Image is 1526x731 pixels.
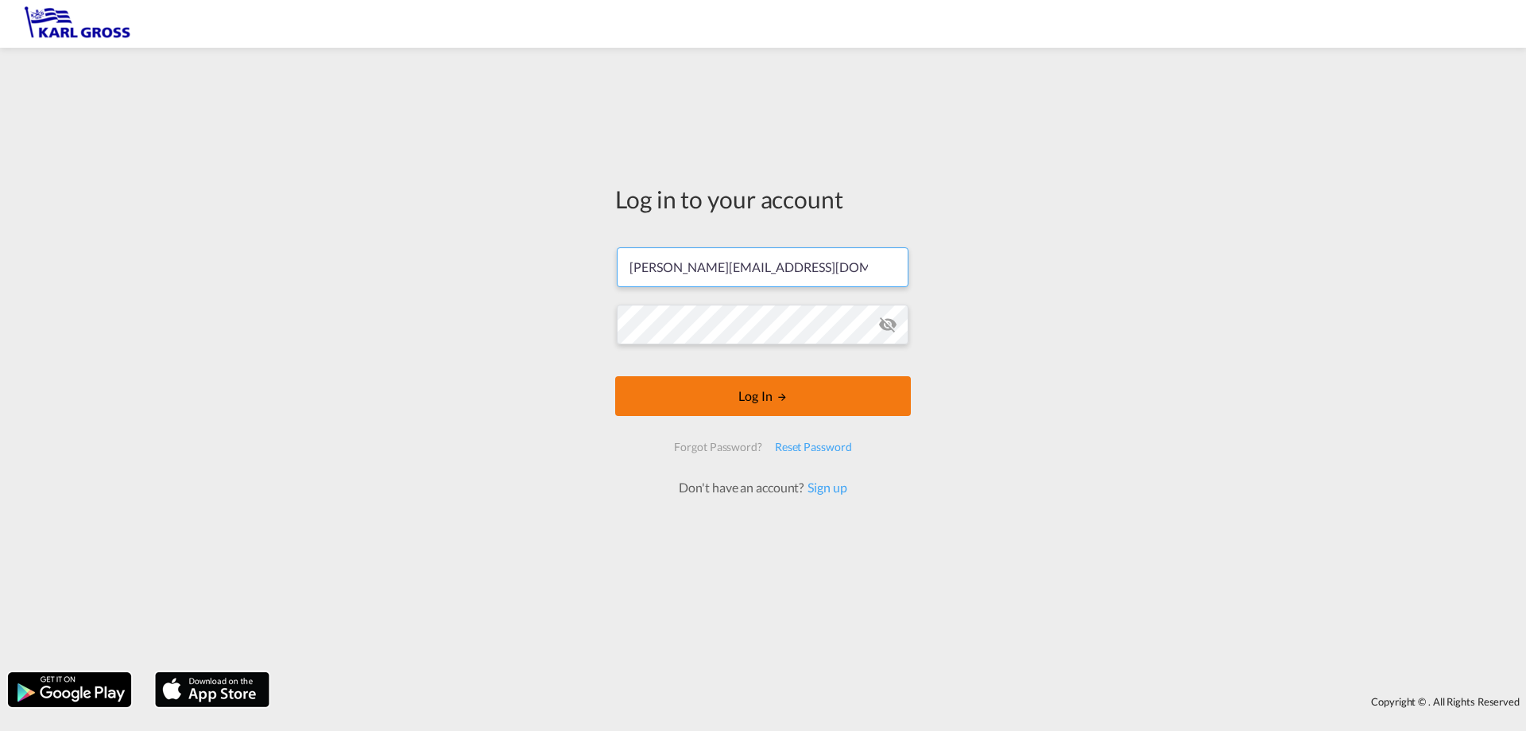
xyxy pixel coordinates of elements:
img: apple.png [153,671,271,709]
div: Don't have an account? [661,479,864,496]
img: 3269c73066d711f095e541db4db89301.png [24,6,131,42]
img: google.png [6,671,133,709]
div: Copyright © . All Rights Reserved [277,688,1526,715]
div: Log in to your account [615,182,911,216]
div: Forgot Password? [668,433,768,461]
button: LOGIN [615,376,911,416]
input: Enter email/phone number [617,247,908,287]
md-icon: icon-eye-off [878,315,897,334]
a: Sign up [804,480,846,495]
div: Reset Password [769,433,858,461]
